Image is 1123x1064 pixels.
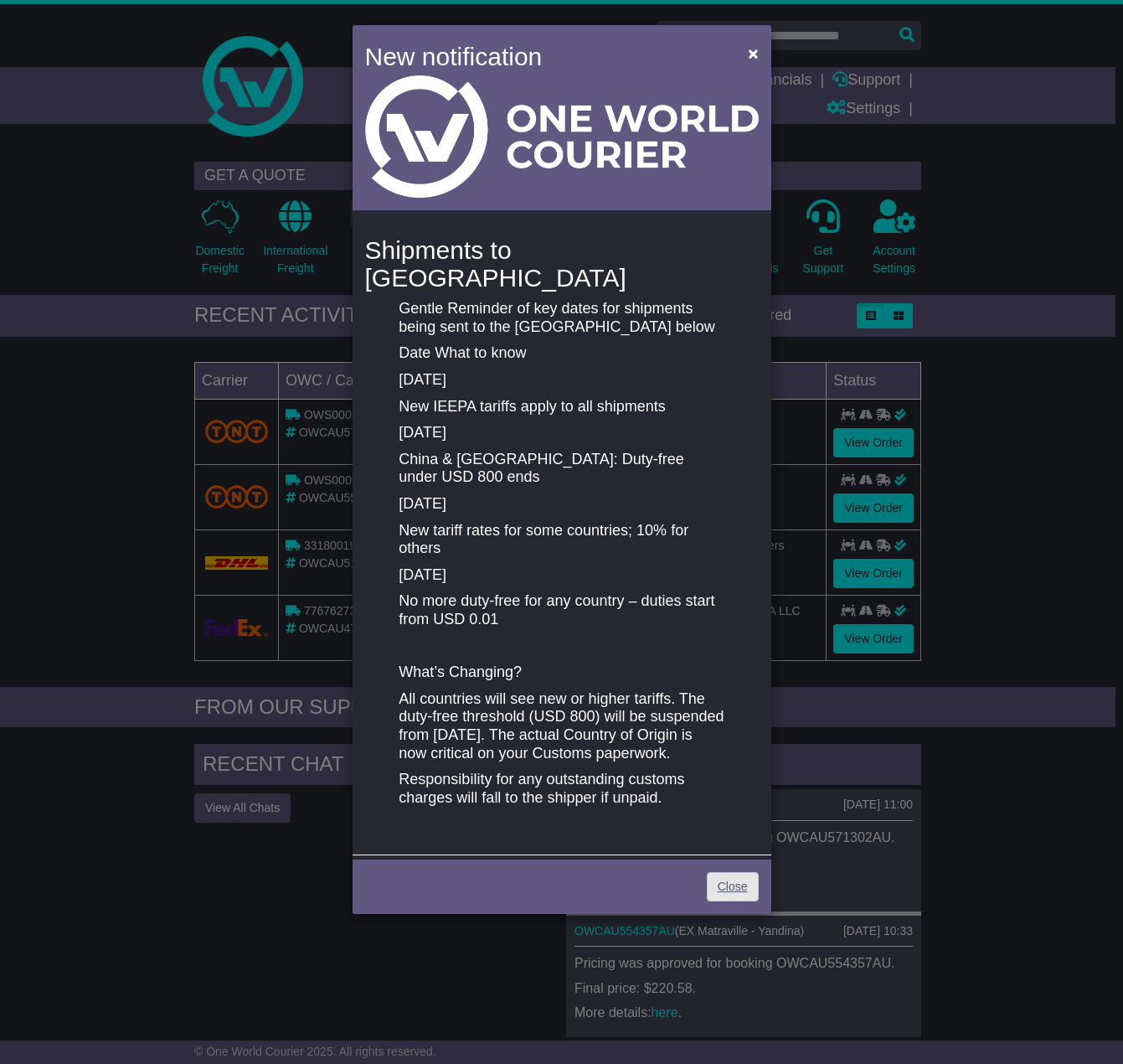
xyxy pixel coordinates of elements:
[399,495,724,514] p: [DATE]
[365,236,759,292] h4: Shipments to [GEOGRAPHIC_DATA]
[399,424,724,442] p: [DATE]
[707,872,759,901] a: Close
[399,664,724,682] p: What’s Changing?
[399,522,724,558] p: New tariff rates for some countries; 10% for others
[399,344,724,363] p: Date What to know
[399,398,724,416] p: New IEEPA tariffs apply to all shipments
[365,75,759,198] img: Light
[399,566,724,585] p: [DATE]
[739,36,766,70] button: Close
[399,690,724,762] p: All countries will see new or higher tariffs. The duty-free threshold (USD 800) will be suspended...
[399,300,724,336] p: Gentle Reminder of key dates for shipments being sent to the [GEOGRAPHIC_DATA] below
[399,771,724,807] p: Responsibility for any outstanding customs charges will fall to the shipper if unpaid.
[399,592,724,628] p: No more duty-free for any country – duties start from USD 0.01
[748,44,758,63] span: ×
[399,371,724,390] p: [DATE]
[399,451,724,487] p: China & [GEOGRAPHIC_DATA]: Duty-free under USD 800 ends
[365,38,724,75] h4: New notification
